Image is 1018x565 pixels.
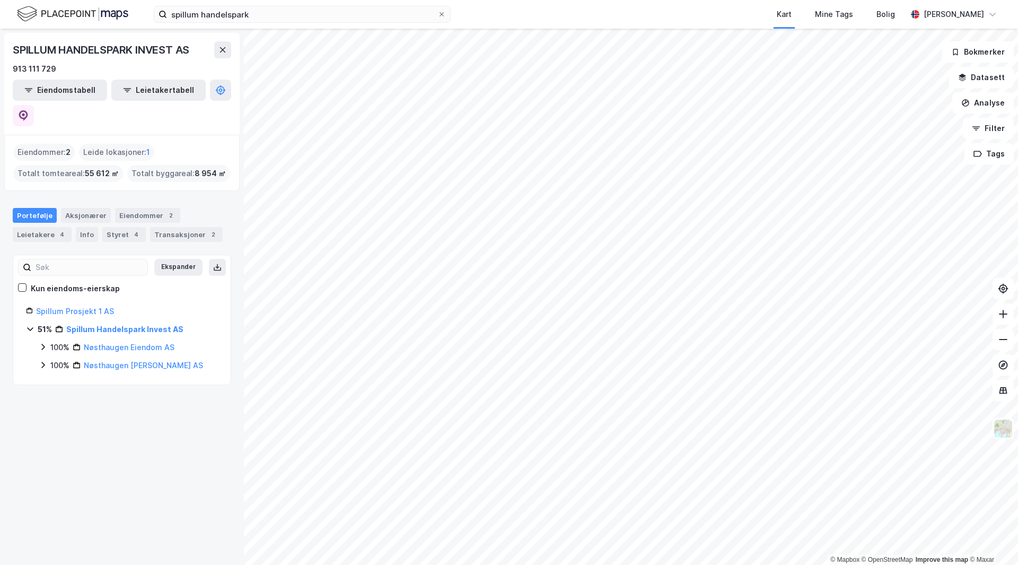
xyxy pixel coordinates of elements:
[38,323,52,336] div: 51%
[13,165,123,182] div: Totalt tomteareal :
[815,8,853,21] div: Mine Tags
[66,325,183,334] a: Spillum Handelspark Invest AS
[963,118,1014,139] button: Filter
[13,63,56,75] div: 913 111 729
[79,144,154,161] div: Leide lokasjoner :
[949,67,1014,88] button: Datasett
[17,5,128,23] img: logo.f888ab2527a4732fd821a326f86c7f29.svg
[777,8,792,21] div: Kart
[115,208,180,223] div: Eiendommer
[208,229,218,240] div: 2
[13,41,191,58] div: SPILLUM HANDELSPARK INVEST AS
[13,227,72,242] div: Leietakere
[862,556,913,563] a: OpenStreetMap
[102,227,146,242] div: Styret
[61,208,111,223] div: Aksjonærer
[127,165,230,182] div: Totalt byggareal :
[50,359,69,372] div: 100%
[964,143,1014,164] button: Tags
[31,282,120,295] div: Kun eiendoms-eierskap
[84,361,203,370] a: Nøsthaugen [PERSON_NAME] AS
[876,8,895,21] div: Bolig
[154,259,203,276] button: Ekspander
[167,6,437,22] input: Søk på adresse, matrikkel, gårdeiere, leietakere eller personer
[36,307,114,316] a: Spillum Prosjekt 1 AS
[993,419,1013,439] img: Z
[85,167,119,180] span: 55 612 ㎡
[150,227,223,242] div: Transaksjoner
[111,80,206,101] button: Leietakertabell
[195,167,226,180] span: 8 954 ㎡
[965,514,1018,565] div: Kontrollprogram for chat
[13,80,107,101] button: Eiendomstabell
[965,514,1018,565] iframe: Chat Widget
[84,343,174,352] a: Nøsthaugen Eiendom AS
[830,556,859,563] a: Mapbox
[66,146,71,159] span: 2
[916,556,968,563] a: Improve this map
[57,229,67,240] div: 4
[924,8,984,21] div: [PERSON_NAME]
[131,229,142,240] div: 4
[50,341,69,354] div: 100%
[31,259,147,275] input: Søk
[13,144,75,161] div: Eiendommer :
[146,146,150,159] span: 1
[942,41,1014,63] button: Bokmerker
[76,227,98,242] div: Info
[165,210,176,221] div: 2
[13,208,57,223] div: Portefølje
[952,92,1014,114] button: Analyse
